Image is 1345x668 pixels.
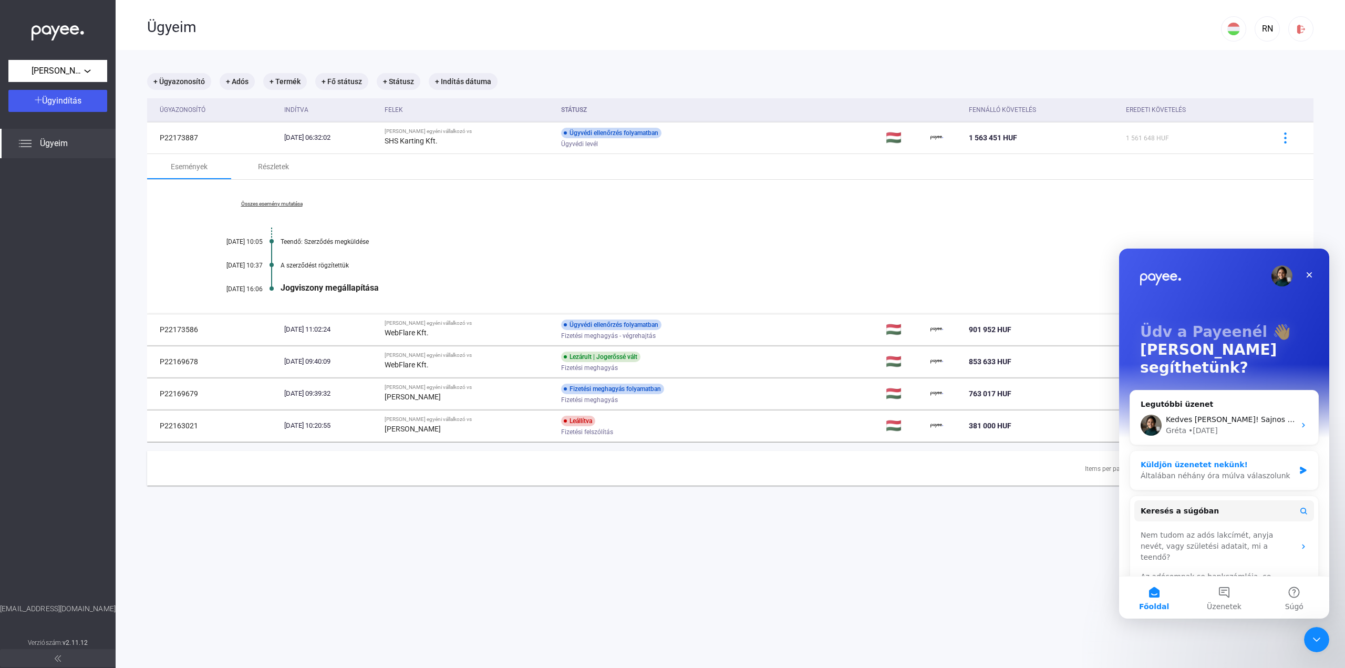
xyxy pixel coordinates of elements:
iframe: Intercom live chat [1119,249,1329,619]
div: Küldjön üzenetet nekünk!Általában néhány óra múlva válaszolunk [11,202,200,242]
div: Küldjön üzenetet nekünk! [22,211,175,222]
span: Üzenetek [88,354,122,362]
span: Fizetési meghagyás - végrehajtás [561,330,656,342]
div: [PERSON_NAME] egyéni vállalkozó vs [385,384,553,390]
button: [PERSON_NAME] egyéni vállalkozó [8,60,107,82]
button: Keresés a súgóban [15,252,195,273]
div: Items per page: [1085,463,1129,475]
span: 1 563 451 HUF [969,133,1017,142]
td: P22173586 [147,314,280,345]
div: Eredeti követelés [1126,104,1186,116]
span: 901 952 HUF [969,325,1011,334]
div: [DATE] 10:05 [200,238,263,245]
span: Fizetési felszólítás [561,426,613,438]
button: Súgó [140,328,210,370]
strong: SHS Karting Kft. [385,137,438,145]
img: logout-red [1296,24,1307,35]
img: white-payee-white-dot.svg [32,19,84,41]
span: [PERSON_NAME] egyéni vállalkozó [32,65,84,77]
div: RN [1258,23,1276,35]
div: Teendő: Szerződés megküldése [281,238,1261,245]
div: Lezárult | Jogerőssé vált [561,352,640,362]
span: 381 000 HUF [969,422,1011,430]
div: Fizetési meghagyás folyamatban [561,384,664,394]
div: [DATE] 16:06 [200,285,263,293]
img: plus-white.svg [35,96,42,104]
button: RN [1255,16,1280,42]
mat-chip: + Fő státusz [315,73,368,90]
td: 🇭🇺 [882,122,926,153]
span: Ügyeim [40,137,68,150]
button: logout-red [1288,16,1313,42]
strong: WebFlare Kft. [385,361,429,369]
span: Főoldal [20,354,50,362]
div: Leállítva [561,416,595,426]
div: Nem tudom az adós lakcímét, anyja nevét, vagy születési adatait, mi a teendő? [15,277,195,318]
mat-chip: + Adós [220,73,255,90]
span: Kedves [PERSON_NAME]! Sajnos még nem kaptunk dokumentumot, de amint érkezik be hozzánk valami azt... [47,167,522,175]
mat-chip: + Státusz [377,73,420,90]
div: Ügyazonosító [160,104,205,116]
button: more-blue [1274,127,1296,149]
div: Az adósomnak se bankszámlája, se ingatlana, se ingósága. Ekkor is van értelme a fizetési meghagyá... [22,323,176,356]
button: Üzenetek [70,328,140,370]
div: Indítva [284,104,377,116]
img: payee-logo [930,323,943,336]
div: Ügyvédi ellenőrzés folyamatban [561,320,661,330]
td: 🇭🇺 [882,378,926,409]
strong: [PERSON_NAME] [385,425,441,433]
div: [PERSON_NAME] egyéni vállalkozó vs [385,352,553,358]
div: Nem tudom az adós lakcímét, anyja nevét, vagy születési adatait, mi a teendő? [22,281,176,314]
div: Ügyvédi ellenőrzés folyamatban [561,128,661,138]
img: payee-logo [930,419,943,432]
mat-chip: + Indítás dátuma [429,73,498,90]
div: Jogviszony megállapítása [281,283,1261,293]
div: Események [171,160,208,173]
div: A szerződést rögzítettük [281,262,1261,269]
span: 853 633 HUF [969,357,1011,366]
img: payee-logo [930,387,943,400]
td: P22163021 [147,410,280,441]
div: Indítva [284,104,308,116]
a: Összes esemény mutatása [200,201,344,207]
th: Státusz [557,98,882,122]
span: Fizetési meghagyás [561,362,618,374]
div: [DATE] 10:20:55 [284,420,377,431]
span: Ügyindítás [42,96,81,106]
img: payee-logo [930,131,943,144]
div: Az adósomnak se bankszámlája, se ingatlana, se ingósága. Ekkor is van értelme a fizetési meghagyá... [15,318,195,360]
div: Eredeti követelés [1126,104,1261,116]
div: Felek [385,104,403,116]
div: [PERSON_NAME] egyéni vállalkozó vs [385,416,553,423]
img: more-blue [1280,132,1291,143]
div: Részletek [258,160,289,173]
mat-chip: + Termék [263,73,307,90]
span: Súgó [166,354,184,362]
div: Bezárás [181,17,200,36]
iframe: Intercom live chat [1304,627,1329,652]
td: 🇭🇺 [882,314,926,345]
span: Ügyvédi levél [561,138,598,150]
strong: [PERSON_NAME] [385,393,441,401]
td: P22169678 [147,346,280,377]
div: [DATE] 11:02:24 [284,324,377,335]
span: 763 017 HUF [969,389,1011,398]
img: HU [1227,23,1240,35]
span: Fizetési meghagyás [561,394,618,406]
img: list.svg [19,137,32,150]
div: [DATE] 09:40:09 [284,356,377,367]
td: 🇭🇺 [882,346,926,377]
strong: v2.11.12 [63,639,88,646]
mat-chip: + Ügyazonosító [147,73,211,90]
div: • [DATE] [69,177,99,188]
span: 1 561 648 HUF [1126,135,1169,142]
div: Ügyeim [147,18,1221,36]
div: [PERSON_NAME] egyéni vállalkozó vs [385,320,553,326]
